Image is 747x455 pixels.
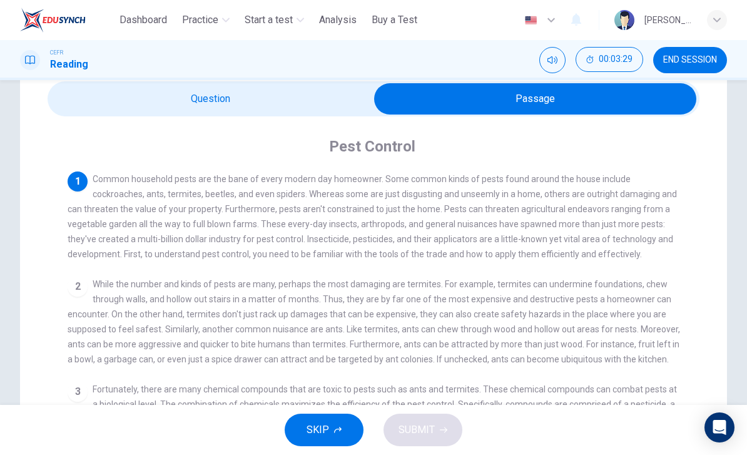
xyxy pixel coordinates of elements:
button: END SESSION [653,47,727,73]
span: END SESSION [663,55,717,65]
div: 2 [68,277,88,297]
span: Practice [182,13,218,28]
button: Dashboard [114,9,172,31]
div: 1 [68,171,88,192]
h4: Pest Control [329,136,415,156]
img: Profile picture [614,10,634,30]
span: Start a test [245,13,293,28]
div: 3 [68,382,88,402]
button: Analysis [314,9,362,31]
button: 00:03:29 [576,47,643,72]
span: Buy a Test [372,13,417,28]
h1: Reading [50,57,88,72]
div: Hide [576,47,643,73]
span: 00:03:29 [599,54,633,64]
button: SKIP [285,414,363,446]
span: Analysis [319,13,357,28]
button: Practice [177,9,235,31]
span: CEFR [50,48,63,57]
span: Dashboard [119,13,167,28]
div: Mute [539,47,566,73]
img: en [523,16,539,25]
div: [PERSON_NAME] [644,13,692,28]
button: Buy a Test [367,9,422,31]
span: SKIP [307,421,329,439]
span: While the number and kinds of pests are many, perhaps the most damaging are termites. For example... [68,279,680,364]
span: Common household pests are the bane of every modern day homeowner. Some common kinds of pests fou... [68,174,677,259]
img: ELTC logo [20,8,86,33]
a: ELTC logo [20,8,114,33]
div: Open Intercom Messenger [704,412,734,442]
button: Start a test [240,9,309,31]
